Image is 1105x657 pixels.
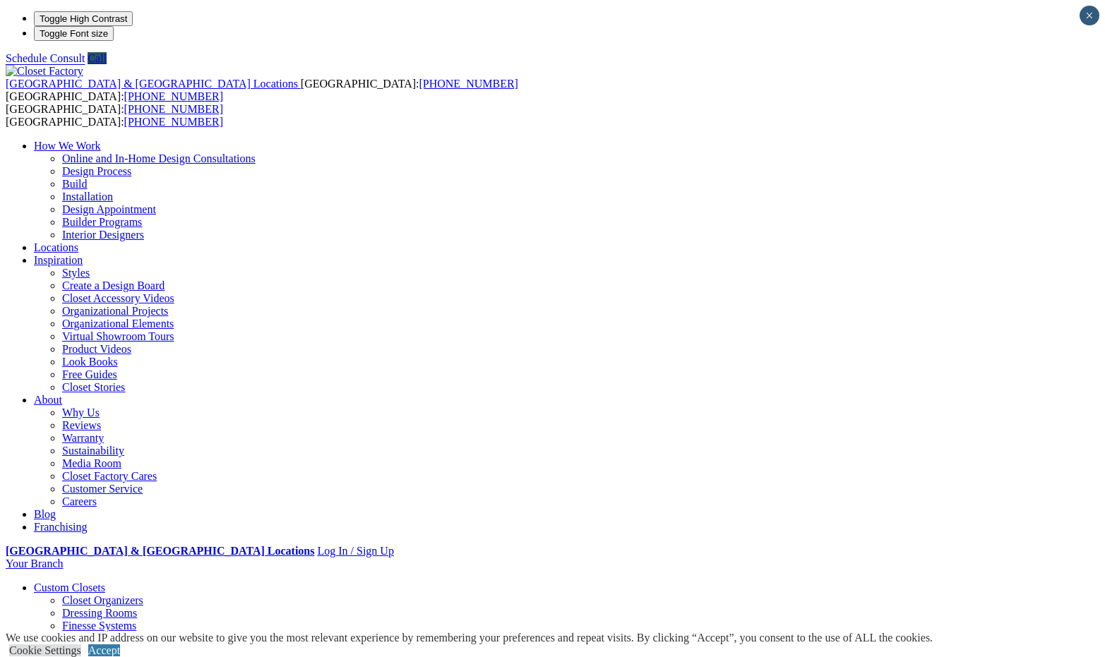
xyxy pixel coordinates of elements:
[6,103,223,128] span: [GEOGRAPHIC_DATA]: [GEOGRAPHIC_DATA]:
[124,103,223,115] a: [PHONE_NUMBER]
[62,594,143,606] a: Closet Organizers
[62,267,90,279] a: Styles
[62,343,131,355] a: Product Videos
[6,52,85,64] a: Schedule Consult
[62,406,100,418] a: Why Us
[62,318,174,330] a: Organizational Elements
[88,644,120,656] a: Accept
[124,116,223,128] a: [PHONE_NUMBER]
[62,191,113,203] a: Installation
[317,545,393,557] a: Log In / Sign Up
[9,644,81,656] a: Cookie Settings
[88,52,107,64] a: Call
[62,279,165,291] a: Create a Design Board
[34,241,78,253] a: Locations
[62,483,143,495] a: Customer Service
[6,78,518,102] span: [GEOGRAPHIC_DATA]: [GEOGRAPHIC_DATA]:
[62,470,157,482] a: Closet Factory Cares
[34,508,56,520] a: Blog
[62,432,104,444] a: Warranty
[40,28,108,39] span: Toggle Font size
[34,394,62,406] a: About
[62,216,142,228] a: Builder Programs
[62,356,118,368] a: Look Books
[62,368,117,380] a: Free Guides
[6,632,933,644] div: We use cookies and IP address on our website to give you the most relevant experience by remember...
[62,620,136,632] a: Finesse Systems
[62,445,124,457] a: Sustainability
[6,78,301,90] a: [GEOGRAPHIC_DATA] & [GEOGRAPHIC_DATA] Locations
[34,140,101,152] a: How We Work
[419,78,518,90] a: [PHONE_NUMBER]
[62,381,125,393] a: Closet Stories
[6,78,298,90] span: [GEOGRAPHIC_DATA] & [GEOGRAPHIC_DATA] Locations
[34,521,88,533] a: Franchising
[62,457,121,469] a: Media Room
[6,65,83,78] img: Closet Factory
[62,607,137,619] a: Dressing Rooms
[62,178,88,190] a: Build
[34,254,83,266] a: Inspiration
[40,13,127,24] span: Toggle High Contrast
[1080,6,1099,25] button: Close
[62,229,144,241] a: Interior Designers
[34,581,105,593] a: Custom Closets
[62,419,101,431] a: Reviews
[62,165,131,177] a: Design Process
[62,152,256,164] a: Online and In-Home Design Consultations
[34,26,114,41] button: Toggle Font size
[62,203,156,215] a: Design Appointment
[62,495,97,507] a: Careers
[62,330,174,342] a: Virtual Showroom Tours
[6,545,314,557] a: [GEOGRAPHIC_DATA] & [GEOGRAPHIC_DATA] Locations
[62,292,174,304] a: Closet Accessory Videos
[124,90,223,102] a: [PHONE_NUMBER]
[6,557,63,569] a: Your Branch
[62,305,168,317] a: Organizational Projects
[34,11,133,26] button: Toggle High Contrast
